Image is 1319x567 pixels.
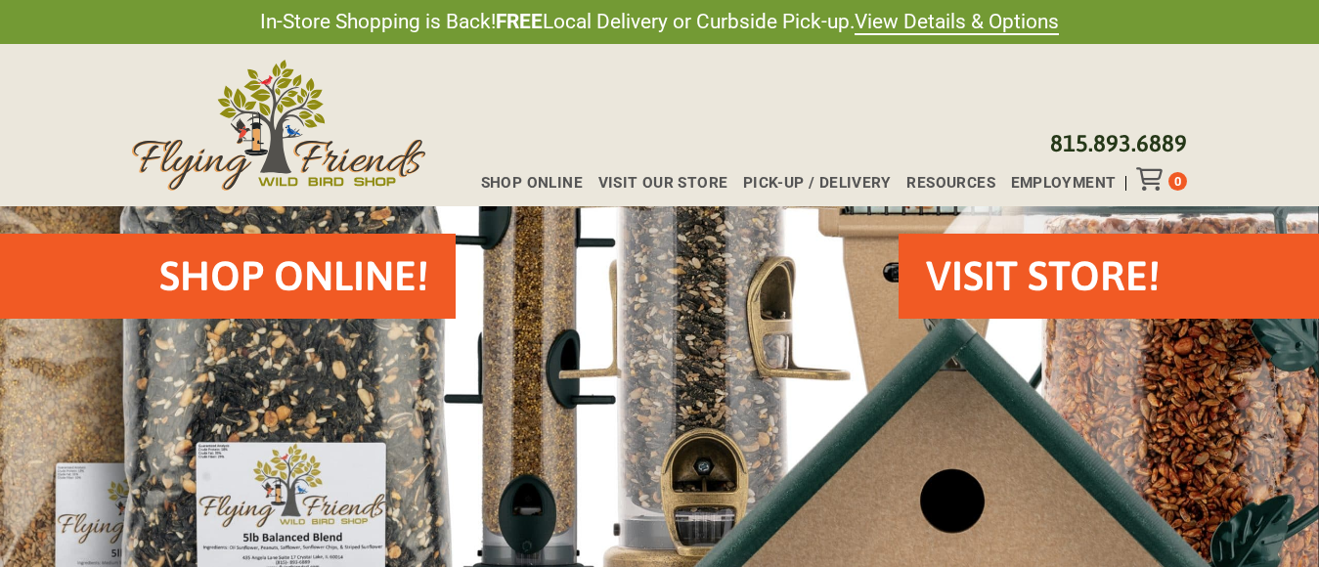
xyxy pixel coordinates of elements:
a: View Details & Options [855,10,1059,35]
strong: FREE [496,10,543,33]
span: Employment [1011,176,1117,191]
span: In-Store Shopping is Back! Local Delivery or Curbside Pick-up. [260,8,1059,36]
span: 0 [1174,174,1181,189]
span: Resources [906,176,994,191]
a: Visit Our Store [583,176,727,191]
a: Employment [995,176,1116,191]
h2: VISIT STORE! [926,247,1160,305]
img: Flying Friends Wild Bird Shop Logo [132,60,425,191]
a: Pick-up / Delivery [727,176,892,191]
span: Shop Online [481,176,583,191]
div: Toggle Off Canvas Content [1136,167,1168,191]
a: 815.893.6889 [1050,130,1187,156]
a: Resources [891,176,994,191]
span: Visit Our Store [598,176,728,191]
span: Pick-up / Delivery [743,176,892,191]
a: Shop Online [465,176,583,191]
h2: Shop Online! [159,247,428,305]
